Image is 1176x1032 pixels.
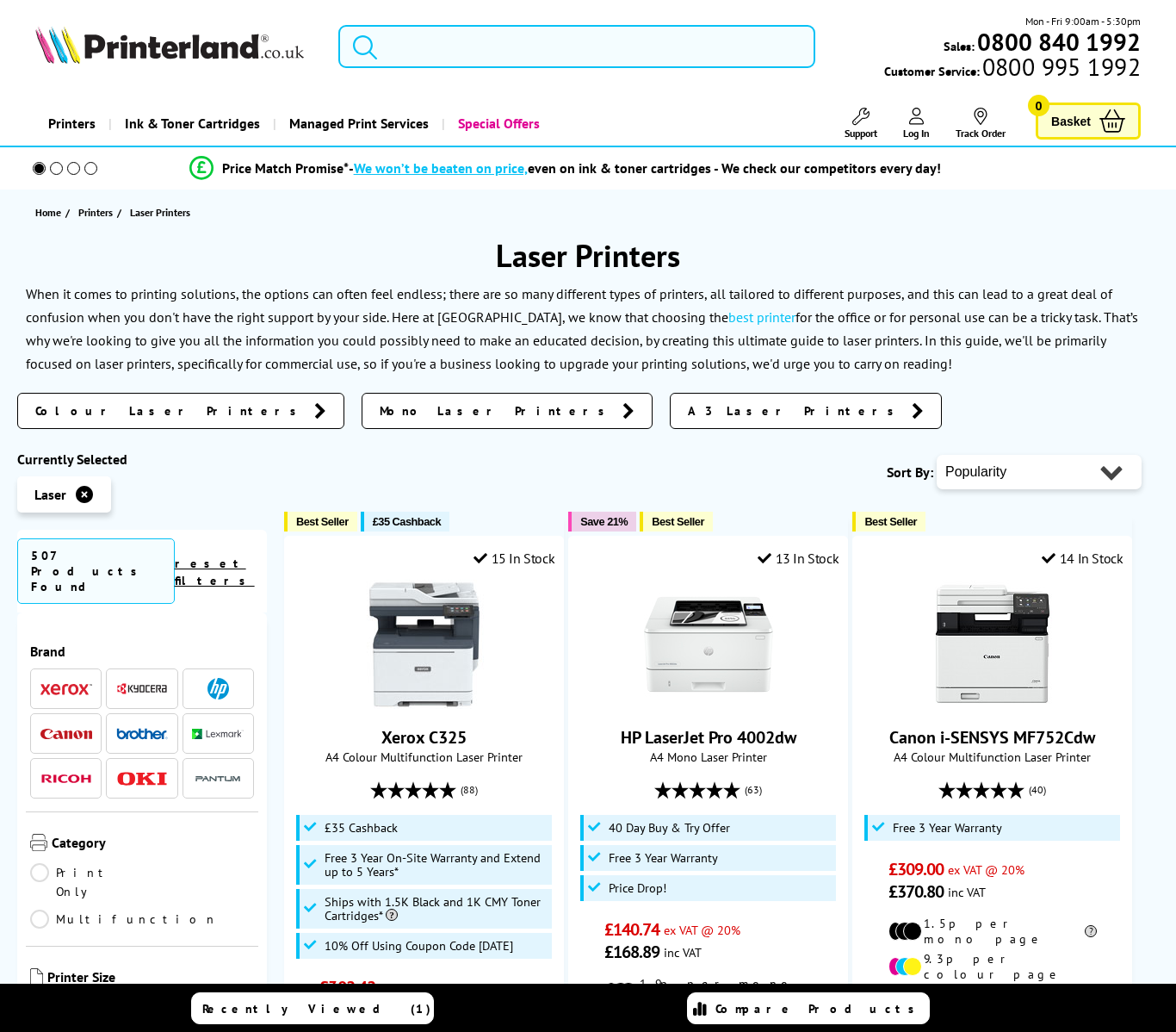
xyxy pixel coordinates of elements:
[944,38,975,54] span: Sales:
[17,393,344,429] a: Colour Laser Printers
[977,26,1141,58] b: 0800 840 1992
[35,26,317,67] a: Printerland Logo
[845,127,877,140] span: Support
[319,976,375,998] span: £302.42
[192,678,244,699] a: HP
[888,858,944,880] span: £309.00
[640,512,713,532] button: Best Seller
[17,235,1159,276] h1: Laser Printers
[644,695,773,712] a: HP LaserJet Pro 4002dw
[30,834,47,851] img: Category
[35,26,304,64] img: Printerland Logo
[325,939,513,953] span: 10% Off Using Coupon Code [DATE]
[852,512,925,532] button: Best Seller
[362,393,653,429] a: Mono Laser Printers
[568,512,636,532] button: Save 21%
[116,768,168,789] a: OKI
[17,451,267,468] div: Currently Selected
[604,976,813,1007] li: 1.9p per mono page
[928,580,1057,709] img: Canon i-SENSYS MF752Cdw
[980,59,1141,75] span: 0800 995 1992
[116,678,168,699] a: Kyocera
[664,944,702,961] span: inc VAT
[35,102,108,146] a: Printers
[325,821,398,835] span: £35 Cashback
[125,102,260,146] span: Ink & Toner Cartridges
[845,108,877,140] a: Support
[202,1001,431,1016] span: Recently Viewed (1)
[296,515,349,528] span: Best Seller
[380,402,614,420] span: Mono Laser Printers
[222,159,349,177] span: Price Match Promise*
[461,774,478,806] span: (88)
[34,486,66,503] span: Laser
[284,512,357,532] button: Best Seller
[40,683,92,695] img: Xerox
[864,515,917,528] span: Best Seller
[207,678,229,699] img: HP
[130,206,190,219] span: Laser Printers
[604,941,660,963] span: £168.89
[40,678,92,699] a: Xerox
[670,393,942,429] a: A3 Laser Printers
[26,285,1138,373] p: When it comes to printing solutions, the options can often feel endless; there are so many differ...
[30,910,218,929] a: Multifunction
[17,538,175,604] span: 507 Products Found
[381,726,467,749] a: Xerox C325
[78,203,113,221] span: Printers
[889,726,1095,749] a: Canon i-SENSYS MF752Cdw
[442,102,553,146] a: Special Offers
[78,203,117,221] a: Printers
[888,880,944,903] span: £370.80
[1028,95,1049,116] span: 0
[887,463,933,481] span: Sort By:
[1051,109,1091,133] span: Basket
[715,1001,924,1016] span: Compare Products
[192,723,244,744] a: Lexmark
[349,159,941,177] div: - even on ink & toner cartridges - We check our competitors every day!
[361,512,449,532] button: £35 Cashback
[948,884,986,900] span: inc VAT
[175,556,255,588] a: reset filters
[325,895,548,923] span: Ships with 1.5K Black and 1K CMY Toner Cartridges*
[35,402,306,420] span: Colour Laser Printers
[928,695,1057,712] a: Canon i-SENSYS MF752Cdw
[580,515,628,528] span: Save 21%
[360,580,489,709] img: Xerox C325
[975,34,1141,50] a: 0800 840 1992
[116,728,168,740] img: Brother
[40,768,92,789] a: Ricoh
[116,772,168,786] img: OKI
[294,749,554,765] span: A4 Colour Multifunction Laser Printer
[644,580,773,709] img: HP LaserJet Pro 4002dw
[325,851,548,879] span: Free 3 Year On-Site Warranty and Extend up to 5 Years*
[360,695,489,712] a: Xerox C325
[40,723,92,744] a: Canon
[862,749,1123,765] span: A4 Colour Multifunction Laser Printer
[745,774,762,806] span: (63)
[687,992,930,1024] a: Compare Products
[30,863,142,901] a: Print Only
[1029,774,1046,806] span: (40)
[621,726,796,749] a: HP LaserJet Pro 4002dw
[609,881,666,895] span: Price Drop!
[1036,103,1141,140] a: Basket 0
[884,59,1141,79] span: Customer Service:
[192,768,244,789] img: Pantum
[903,127,930,140] span: Log In
[354,159,528,177] span: We won’t be beaten on price,
[108,102,273,146] a: Ink & Toner Cartridges
[604,918,660,941] span: £140.74
[1042,550,1123,567] div: 14 In Stock
[273,102,442,146] a: Managed Print Services
[728,308,795,326] a: best printer
[664,922,740,938] span: ex VAT @ 20%
[609,821,730,835] span: 40 Day Buy & Try Offer
[888,916,1097,947] li: 1.5p per mono page
[758,550,839,567] div: 13 In Stock
[948,861,1024,878] span: ex VAT @ 20%
[652,515,704,528] span: Best Seller
[473,550,554,567] div: 15 In Stock
[40,774,92,784] img: Ricoh
[609,851,718,865] span: Free 3 Year Warranty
